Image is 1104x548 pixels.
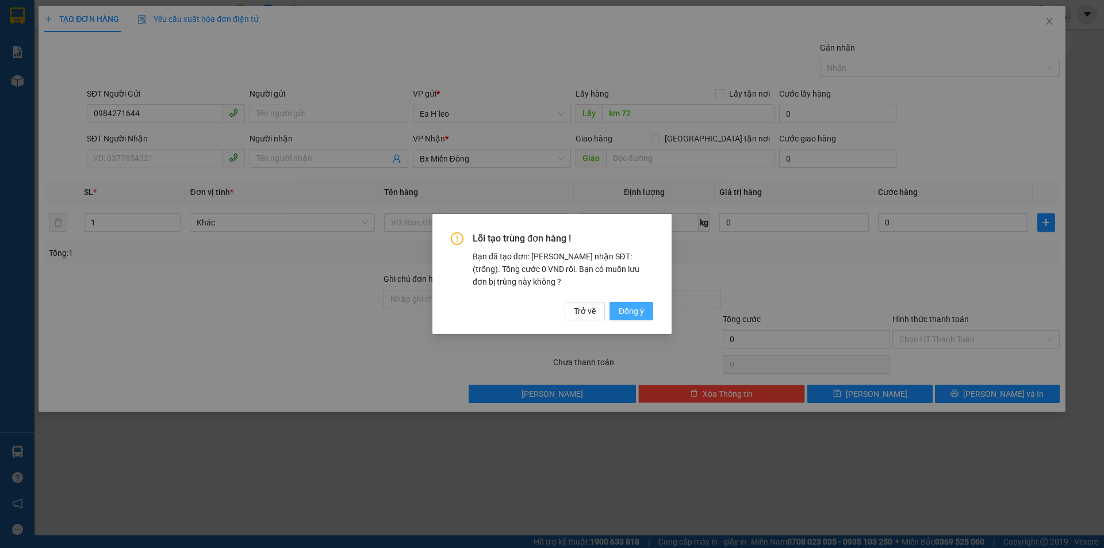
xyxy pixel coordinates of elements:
[619,305,644,317] span: Đồng ý
[473,232,653,245] span: Lỗi tạo trùng đơn hàng !
[565,302,605,320] button: Trở về
[451,232,463,245] span: exclamation-circle
[574,305,596,317] span: Trở về
[609,302,653,320] button: Đồng ý
[473,250,653,288] div: Bạn đã tạo đơn: [PERSON_NAME] nhận SĐT: (trống). Tổng cước 0 VND rồi. Bạn có muốn lưu đơn bị trùn...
